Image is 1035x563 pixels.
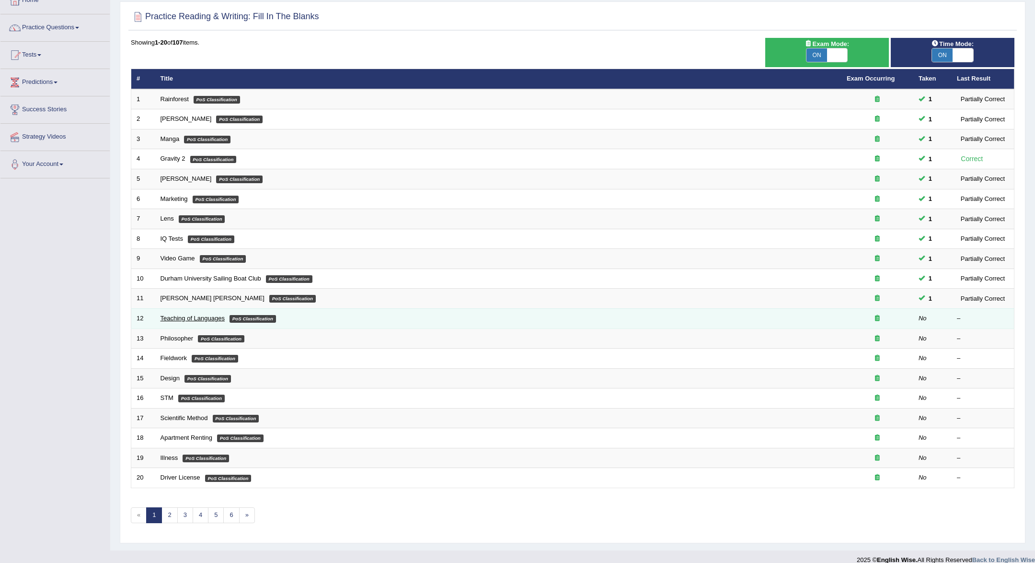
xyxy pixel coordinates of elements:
[239,507,255,523] a: »
[161,507,177,523] a: 2
[216,176,263,183] em: PoS Classification
[957,454,1009,463] div: –
[847,175,908,184] div: Exam occurring question
[131,69,155,89] th: #
[155,69,841,89] th: Title
[0,151,110,175] a: Your Account
[957,114,1009,124] div: Partially Correct
[208,507,224,523] a: 5
[957,234,1009,244] div: Partially Correct
[801,39,853,49] span: Exam Mode:
[188,235,234,243] em: PoS Classification
[192,355,238,363] em: PoS Classification
[952,69,1014,89] th: Last Result
[957,473,1009,482] div: –
[957,214,1009,224] div: Partially Correct
[847,75,895,82] a: Exam Occurring
[919,434,927,441] em: No
[190,156,237,164] em: PoS Classification
[183,455,229,462] em: PoS Classification
[847,454,908,463] div: Exam occurring question
[161,414,208,422] a: Scientific Method
[177,507,193,523] a: 3
[131,368,155,388] td: 15
[131,289,155,309] td: 11
[957,273,1009,283] div: Partially Correct
[847,195,908,204] div: Exam occurring question
[131,149,155,169] td: 4
[198,335,244,343] em: PoS Classification
[131,507,147,523] span: «
[131,189,155,209] td: 6
[957,174,1009,184] div: Partially Correct
[230,315,276,323] em: PoS Classification
[925,214,936,224] span: You can still take this question
[161,474,200,481] a: Driver License
[161,195,188,202] a: Marketing
[161,454,178,461] a: Illness
[131,388,155,409] td: 16
[131,209,155,229] td: 7
[847,354,908,363] div: Exam occurring question
[205,475,252,482] em: PoS Classification
[146,507,162,523] a: 1
[0,42,110,66] a: Tests
[161,315,225,322] a: Teaching of Languages
[957,134,1009,144] div: Partially Correct
[161,135,180,142] a: Manga
[957,194,1009,204] div: Partially Correct
[131,109,155,129] td: 2
[919,375,927,382] em: No
[184,136,230,143] em: PoS Classification
[957,293,1009,304] div: Partially Correct
[172,39,183,46] b: 107
[193,196,239,203] em: PoS Classification
[161,335,194,342] a: Philosopher
[161,115,212,122] a: [PERSON_NAME]
[847,115,908,124] div: Exam occurring question
[131,428,155,448] td: 18
[223,507,239,523] a: 6
[919,454,927,461] em: No
[847,135,908,144] div: Exam occurring question
[847,334,908,343] div: Exam occurring question
[131,308,155,328] td: 12
[925,114,936,124] span: You can still take this question
[847,314,908,323] div: Exam occurring question
[131,169,155,189] td: 5
[161,155,185,162] a: Gravity 2
[765,38,889,67] div: Show exams occurring in exams
[161,215,174,222] a: Lens
[957,394,1009,403] div: –
[131,10,319,24] h2: Practice Reading & Writing: Fill In The Blanks
[161,275,261,282] a: Durham University Sailing Boat Club
[925,94,936,104] span: You can still take this question
[161,394,173,401] a: STM
[161,255,195,262] a: Video Game
[161,95,189,103] a: Rainforest
[161,434,212,441] a: Apartment Renting
[957,434,1009,443] div: –
[0,96,110,120] a: Success Stories
[847,214,908,223] div: Exam occurring question
[0,69,110,93] a: Predictions
[161,354,187,362] a: Fieldwork
[806,48,827,62] span: ON
[847,235,908,244] div: Exam occurring question
[919,474,927,481] em: No
[925,293,936,304] span: You can still take this question
[957,354,1009,363] div: –
[847,434,908,443] div: Exam occurring question
[131,249,155,269] td: 9
[266,275,312,283] em: PoS Classification
[919,315,927,322] em: No
[847,374,908,383] div: Exam occurring question
[217,434,264,442] em: PoS Classification
[913,69,952,89] th: Taken
[925,273,936,283] span: You can still take this question
[847,294,908,303] div: Exam occurring question
[847,254,908,263] div: Exam occurring question
[847,274,908,283] div: Exam occurring question
[928,39,977,49] span: Time Mode:
[131,38,1014,47] div: Showing of items.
